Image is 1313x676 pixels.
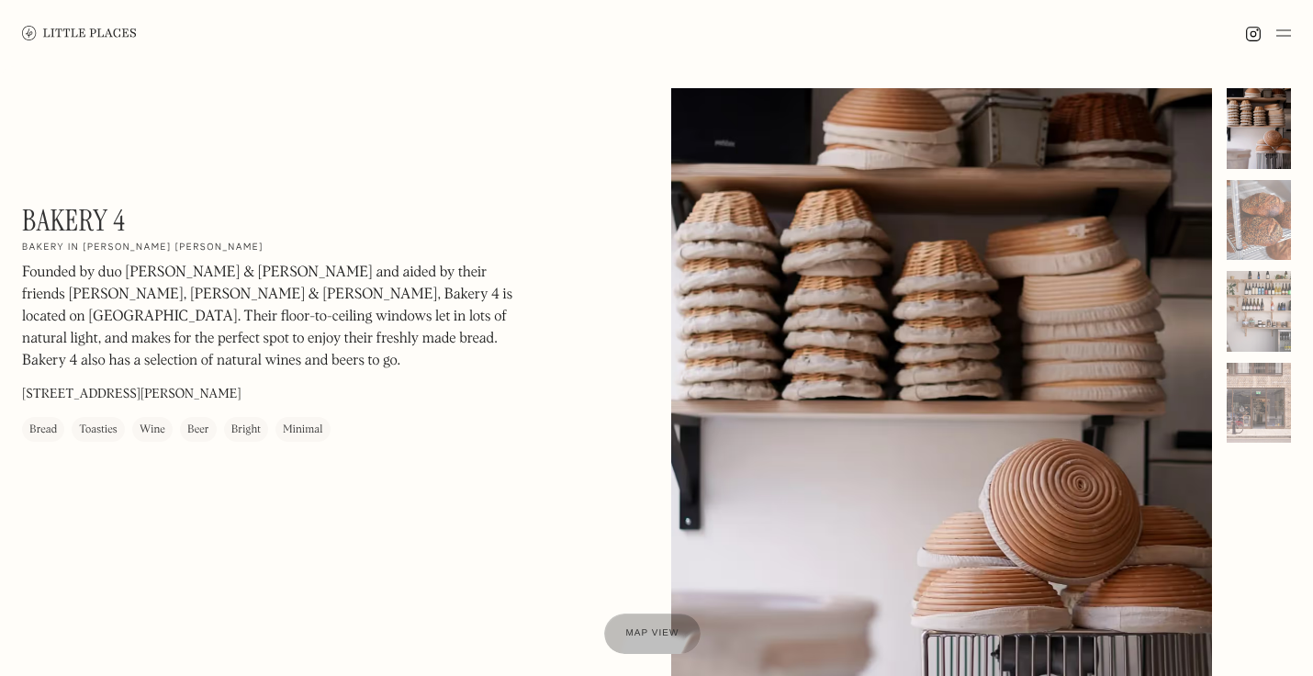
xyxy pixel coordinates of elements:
div: Toasties [79,421,117,439]
h1: Bakery 4 [22,203,125,238]
span: Map view [626,628,679,638]
a: Map view [604,614,701,654]
div: Bread [29,421,57,439]
div: Bright [231,421,261,439]
h2: Bakery in [PERSON_NAME] [PERSON_NAME] [22,242,264,254]
p: [STREET_ADDRESS][PERSON_NAME] [22,385,241,404]
div: Wine [140,421,165,439]
div: Beer [187,421,209,439]
div: Minimal [283,421,323,439]
p: Founded by duo [PERSON_NAME] & [PERSON_NAME] and aided by their friends [PERSON_NAME], [PERSON_NA... [22,262,518,372]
